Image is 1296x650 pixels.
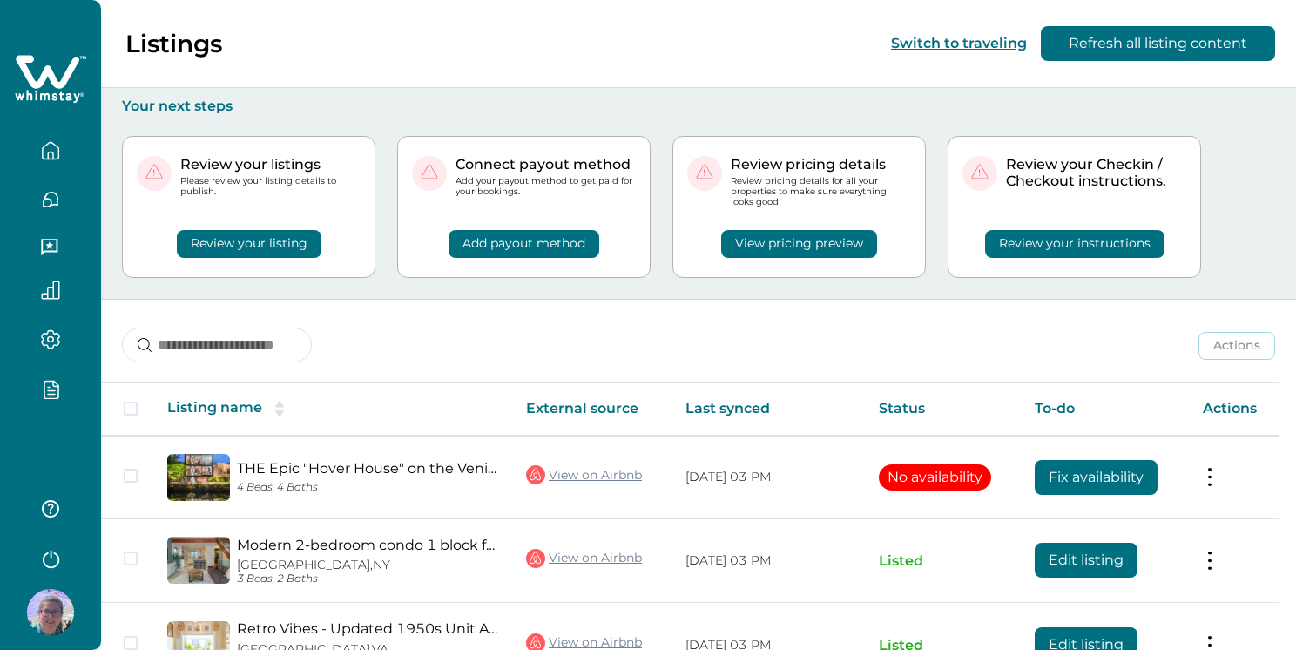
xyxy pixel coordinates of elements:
button: Switch to traveling [891,35,1027,51]
button: sorting [262,400,297,417]
img: propertyImage_THE Epic "Hover House" on the Venice Beach Canals [167,454,230,501]
p: [DATE] 03 PM [685,469,851,486]
p: [DATE] 03 PM [685,552,851,570]
th: Status [865,383,1021,436]
button: Add payout method [449,230,599,258]
th: Listing name [153,383,512,436]
p: Listings [125,29,222,58]
a: Modern 2-bedroom condo 1 block from [GEOGRAPHIC_DATA] [237,537,498,553]
p: Review pricing details [731,156,911,173]
p: Your next steps [122,98,1275,115]
button: Review your instructions [985,230,1164,258]
th: External source [512,383,672,436]
th: Last synced [672,383,865,436]
th: Actions [1189,383,1279,436]
button: Review your listing [177,230,321,258]
p: Connect payout method [456,156,636,173]
button: View pricing preview [721,230,877,258]
a: View on Airbnb [526,464,642,486]
p: [GEOGRAPHIC_DATA], NY [237,558,498,572]
p: Review your Checkin / Checkout instructions. [1006,156,1186,190]
button: No availability [879,464,991,491]
p: 4 Beds, 4 Baths [237,481,498,494]
p: Listed [879,552,1007,570]
img: propertyImage_Modern 2-bedroom condo 1 block from Venice beach [167,537,230,584]
p: 3 Beds, 2 Baths [237,572,498,586]
p: Please review your listing details to publish. [180,176,361,197]
p: Review your listings [180,156,361,173]
button: Actions [1198,332,1275,360]
a: THE Epic "Hover House" on the Venice Beach Canals [237,460,498,477]
button: Edit listing [1035,543,1137,578]
p: Add your payout method to get paid for your bookings. [456,176,636,197]
button: Fix availability [1035,460,1158,495]
a: Retro Vibes - Updated 1950s Unit A/C Parking [237,620,498,637]
button: Refresh all listing content [1041,26,1275,61]
p: Review pricing details for all your properties to make sure everything looks good! [731,176,911,208]
img: Whimstay Host [27,589,74,636]
a: View on Airbnb [526,547,642,570]
th: To-do [1021,383,1188,436]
